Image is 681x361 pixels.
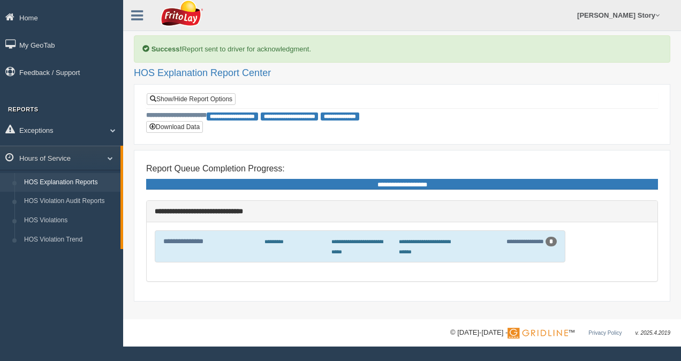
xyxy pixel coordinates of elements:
div: Report sent to driver for acknowledgment. [134,35,670,63]
a: HOS Violation Audit Reports [19,192,120,211]
h2: HOS Explanation Report Center [134,68,670,79]
button: Download Data [146,121,203,133]
a: HOS Explanation Reports [19,173,120,192]
a: HOS Violation Trend [19,230,120,250]
img: Gridline [508,328,568,339]
div: © [DATE]-[DATE] - ™ [450,327,670,339]
h4: Report Queue Completion Progress: [146,164,658,174]
a: Show/Hide Report Options [147,93,236,105]
a: Privacy Policy [588,330,622,336]
a: HOS Violations [19,211,120,230]
b: Success! [152,45,182,53]
span: v. 2025.4.2019 [635,330,670,336]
